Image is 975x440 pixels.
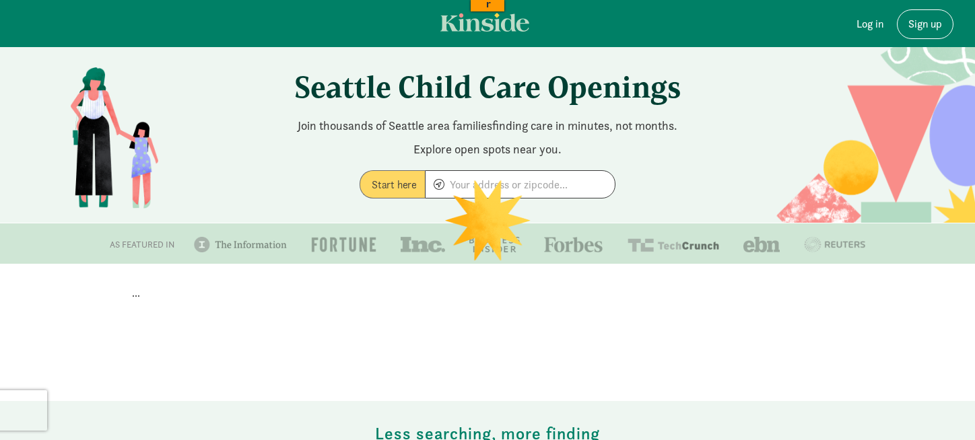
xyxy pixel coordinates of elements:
img: FORTUNE [311,237,376,252]
img: Inc. [401,237,445,252]
p: Explore open spots near you. [114,140,861,158]
a: Sign up [897,9,953,39]
img: Forbes [544,237,603,252]
span: finding care in minutes, not months. [492,118,677,133]
img: BUSINESS INSIDER [469,237,520,252]
img: light.svg [440,13,529,32]
p: ... [132,285,843,301]
img: The Information [194,237,287,252]
input: Your address or zipcode... [426,171,615,198]
small: AS FEATURED IN [110,239,174,250]
p: Join thousands of Seattle area families [114,116,861,135]
img: REUTERS [804,237,865,252]
a: Log in [846,9,894,39]
img: TechCrunch [628,237,719,252]
h1: Seattle Child Care Openings [114,69,861,106]
img: ebn [743,237,780,252]
label: Start here [360,170,425,198]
